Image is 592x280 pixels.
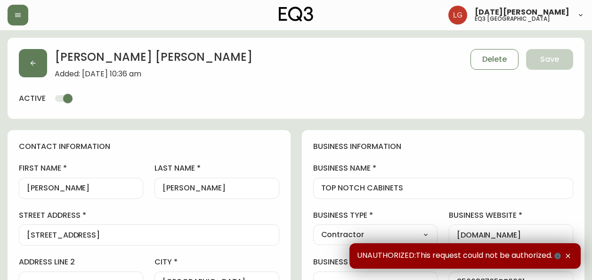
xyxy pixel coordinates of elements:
[19,163,143,173] label: first name
[448,6,467,25] img: 2638f148bab13be18035375ceda1d187
[154,257,279,267] label: city
[154,163,279,173] label: last name
[470,49,519,70] button: Delete
[357,251,563,261] span: UNAUTHORIZED:This request could not be authorized.
[279,7,314,22] img: logo
[313,257,438,267] label: business email
[55,70,252,78] span: Added: [DATE] 10:36 am
[313,141,574,152] h4: business information
[19,141,279,152] h4: contact information
[313,163,574,173] label: business name
[19,257,143,267] label: address line 2
[457,231,565,239] input: https://www.designshop.com
[449,210,573,221] label: business website
[475,16,550,22] h5: eq3 [GEOGRAPHIC_DATA]
[482,54,507,65] span: Delete
[19,210,279,221] label: street address
[19,93,46,104] h4: active
[475,8,569,16] span: [DATE][PERSON_NAME]
[55,49,252,70] h2: [PERSON_NAME] [PERSON_NAME]
[313,210,438,221] label: business type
